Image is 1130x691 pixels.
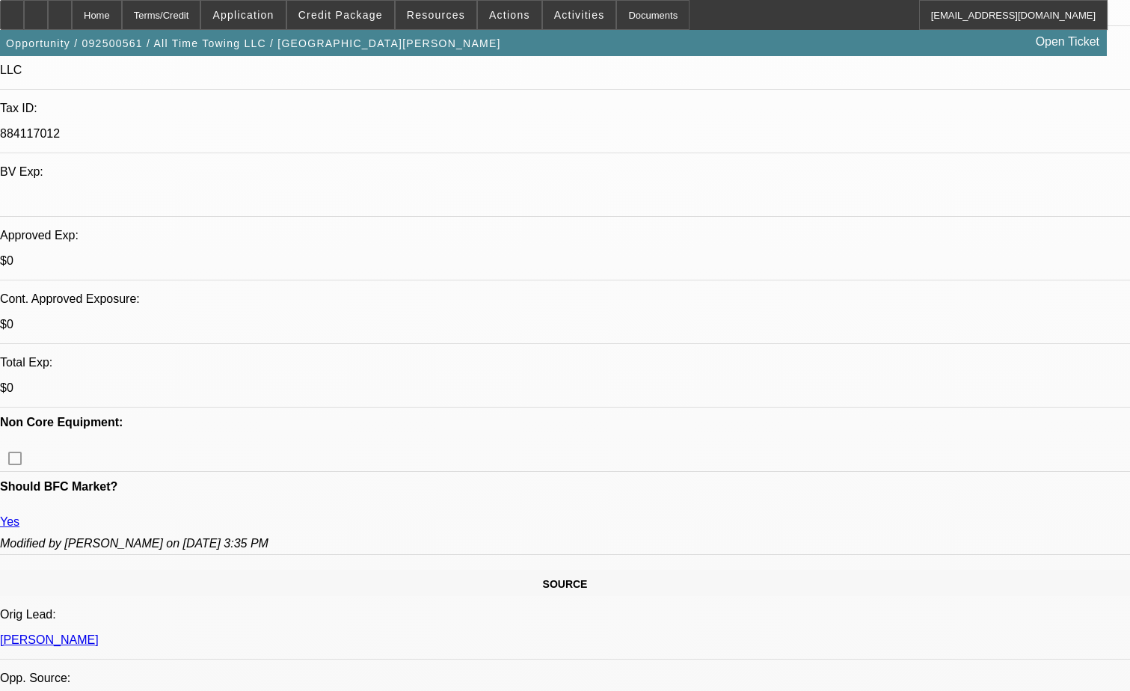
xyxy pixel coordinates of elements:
[396,1,476,29] button: Resources
[489,9,530,21] span: Actions
[287,1,394,29] button: Credit Package
[554,9,605,21] span: Activities
[212,9,274,21] span: Application
[407,9,465,21] span: Resources
[543,1,616,29] button: Activities
[6,37,501,49] span: Opportunity / 092500561 / All Time Towing LLC / [GEOGRAPHIC_DATA][PERSON_NAME]
[478,1,541,29] button: Actions
[298,9,383,21] span: Credit Package
[201,1,285,29] button: Application
[1030,29,1105,55] a: Open Ticket
[543,578,588,590] span: SOURCE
